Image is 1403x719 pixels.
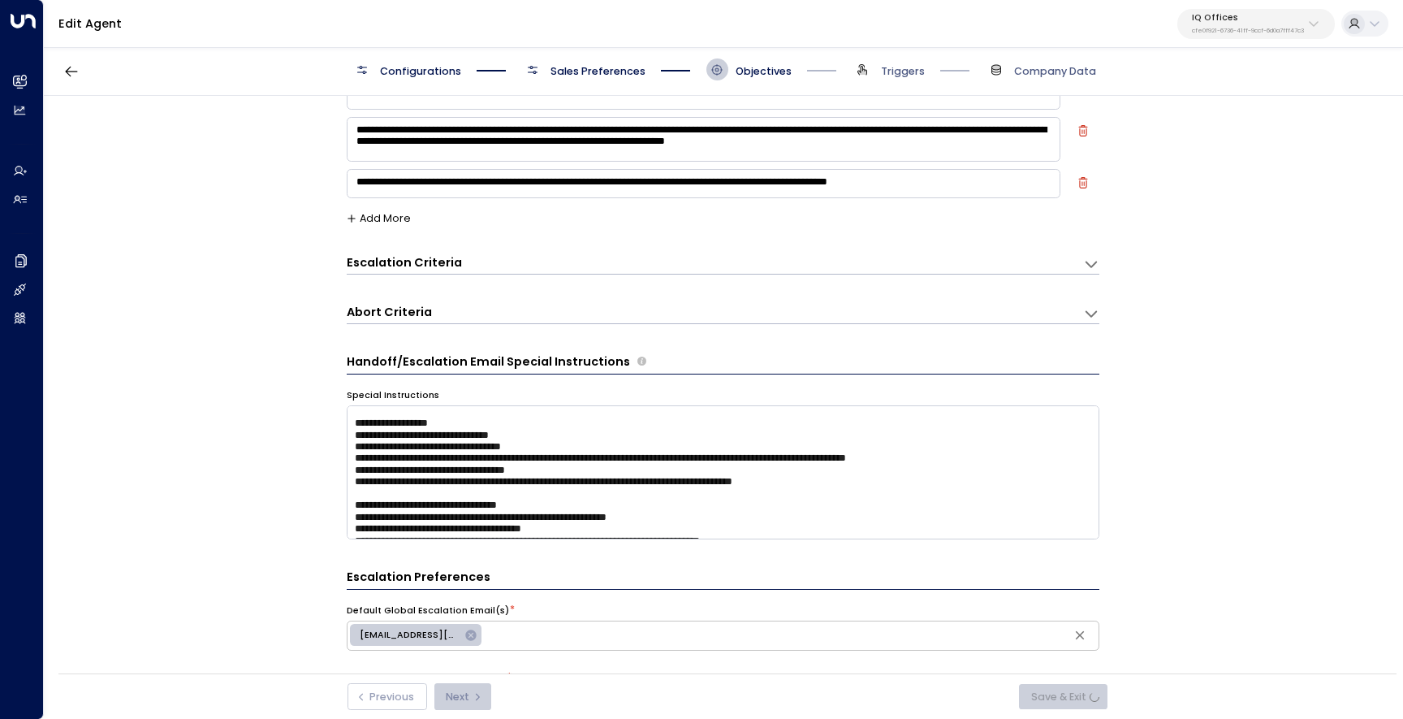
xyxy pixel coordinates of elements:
[550,64,645,79] span: Sales Preferences
[637,353,646,371] span: Provide any specific instructions for the content of handoff or escalation emails. These notes gu...
[347,673,506,686] label: Default Escalation Contact Name
[380,64,461,79] span: Configurations
[347,254,462,271] h3: Escalation Criteria
[1192,28,1304,34] p: cfe0f921-6736-41ff-9ccf-6d0a7fff47c3
[1177,9,1335,39] button: IQ Officescfe0f921-6736-41ff-9ccf-6d0a7fff47c3
[58,15,122,32] a: Edit Agent
[1068,624,1091,647] button: Clear
[350,629,469,642] span: [EMAIL_ADDRESS][DOMAIN_NAME]
[347,353,630,371] h3: Handoff/Escalation Email Special Instructions
[736,64,792,79] span: Objectives
[347,389,439,402] label: Special Instructions
[350,624,481,646] div: [EMAIL_ADDRESS][DOMAIN_NAME]
[347,304,1099,324] div: Abort CriteriaDefine the scenarios in which the AI agent should abort or terminate the conversati...
[347,213,412,224] button: Add More
[347,254,1099,275] div: Escalation CriteriaDefine the scenarios in which the AI agent should escalate the conversation to...
[1014,64,1096,79] span: Company Data
[881,64,925,79] span: Triggers
[347,569,1099,590] h3: Escalation Preferences
[347,304,432,321] h3: Abort Criteria
[347,604,509,617] label: Default Global Escalation Email(s)
[1192,13,1304,23] p: IQ Offices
